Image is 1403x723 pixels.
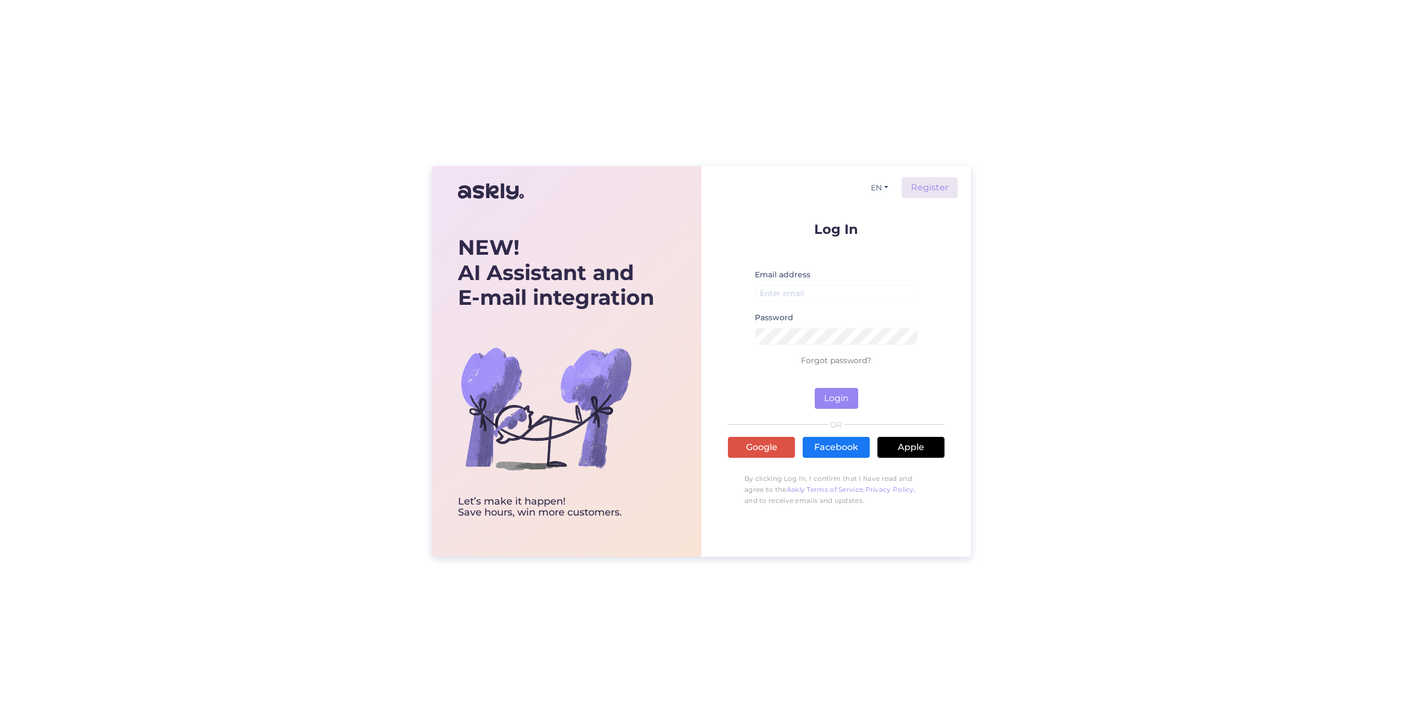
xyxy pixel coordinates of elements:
b: NEW! [458,234,520,260]
label: Password [755,312,793,324]
a: Apple [877,437,944,458]
a: Google [728,437,795,458]
div: Let’s make it happen! Save hours, win more customers. [458,496,654,518]
a: Forgot password? [801,355,871,365]
button: EN [866,180,893,196]
input: Enter email [755,285,918,302]
button: Login [815,388,858,409]
p: By clicking Log In, I confirm that I have read and agree to the , , and to receive emails and upd... [728,468,944,512]
a: Askly Terms of Service [787,485,864,494]
img: bg-askly [458,320,634,496]
p: Log In [728,222,944,236]
a: Facebook [803,437,870,458]
a: Privacy Policy [865,485,914,494]
a: Register [902,177,958,198]
div: AI Assistant and E-mail integration [458,235,654,310]
span: OR [828,421,844,429]
label: Email address [755,269,810,281]
img: Askly [458,178,524,205]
